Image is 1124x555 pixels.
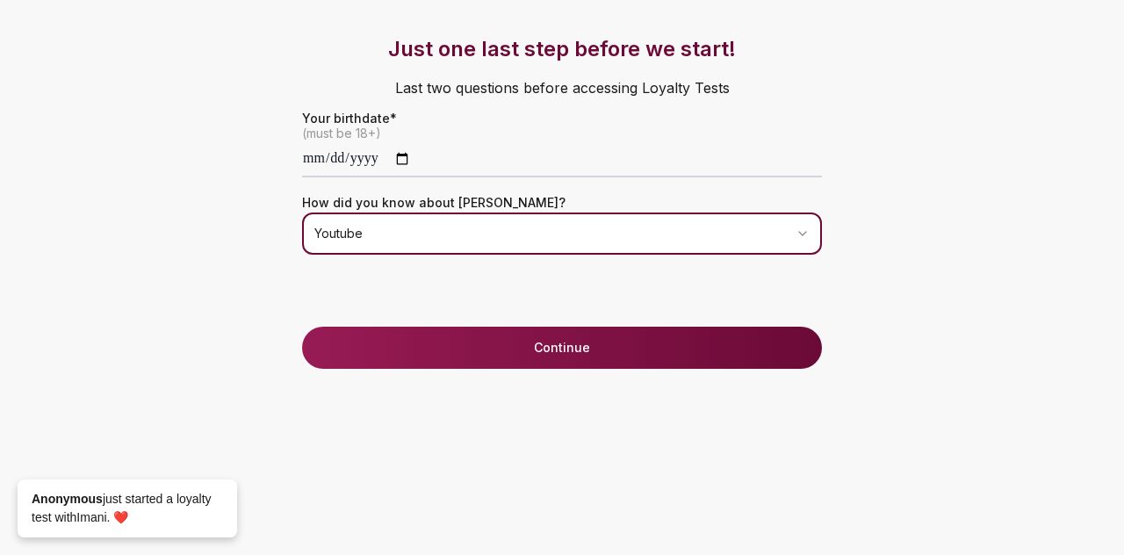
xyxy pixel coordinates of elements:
[302,327,822,369] button: Continue
[267,63,857,112] p: Last two questions before accessing Loyalty Tests
[302,125,822,142] span: (must be 18+)
[302,195,566,210] label: How did you know about [PERSON_NAME]?
[302,112,822,125] label: Your birthdate*
[267,35,857,63] h3: Just one last step before we start!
